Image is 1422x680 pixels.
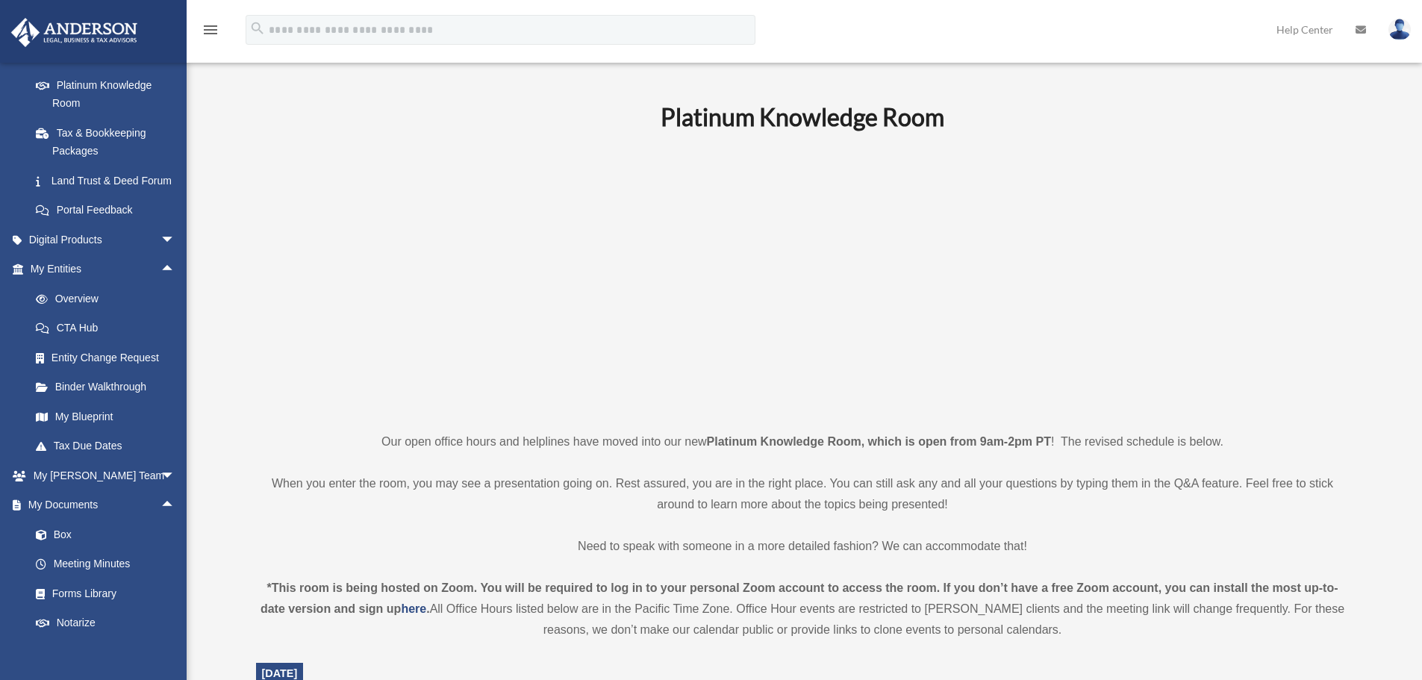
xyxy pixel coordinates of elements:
[160,225,190,255] span: arrow_drop_down
[21,118,198,166] a: Tax & Bookkeeping Packages
[160,461,190,491] span: arrow_drop_down
[21,402,198,431] a: My Blueprint
[10,490,198,520] a: My Documentsarrow_drop_up
[256,536,1350,557] p: Need to speak with someone in a more detailed fashion? We can accommodate that!
[160,490,190,521] span: arrow_drop_up
[256,473,1350,515] p: When you enter the room, you may see a presentation going on. Rest assured, you are in the right ...
[21,343,198,372] a: Entity Change Request
[202,26,219,39] a: menu
[21,166,198,196] a: Land Trust & Deed Forum
[21,520,198,549] a: Box
[21,549,198,579] a: Meeting Minutes
[10,255,198,284] a: My Entitiesarrow_drop_up
[21,70,190,118] a: Platinum Knowledge Room
[661,102,944,131] b: Platinum Knowledge Room
[579,152,1026,404] iframe: 231110_Toby_KnowledgeRoom
[256,578,1350,640] div: All Office Hours listed below are in the Pacific Time Zone. Office Hour events are restricted to ...
[202,21,219,39] i: menu
[21,578,198,608] a: Forms Library
[21,314,198,343] a: CTA Hub
[426,602,429,615] strong: .
[21,284,198,314] a: Overview
[21,608,198,638] a: Notarize
[707,435,1051,448] strong: Platinum Knowledge Room, which is open from 9am-2pm PT
[261,581,1338,615] strong: *This room is being hosted on Zoom. You will be required to log in to your personal Zoom account ...
[21,196,198,225] a: Portal Feedback
[160,255,190,285] span: arrow_drop_up
[262,667,298,679] span: [DATE]
[10,225,198,255] a: Digital Productsarrow_drop_down
[21,431,198,461] a: Tax Due Dates
[21,372,198,402] a: Binder Walkthrough
[1388,19,1411,40] img: User Pic
[256,431,1350,452] p: Our open office hours and helplines have moved into our new ! The revised schedule is below.
[249,20,266,37] i: search
[10,461,198,490] a: My [PERSON_NAME] Teamarrow_drop_down
[7,18,142,47] img: Anderson Advisors Platinum Portal
[401,602,426,615] a: here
